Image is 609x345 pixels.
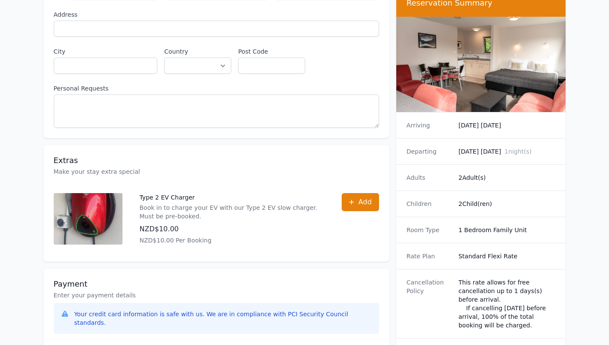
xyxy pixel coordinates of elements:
[407,252,452,260] dt: Rate Plan
[407,173,452,182] dt: Adults
[140,224,324,234] p: NZD$10.00
[459,252,556,260] dd: Standard Flexi Rate
[407,121,452,130] dt: Arriving
[396,17,566,112] img: 1 Bedroom Family Unit
[407,278,452,330] dt: Cancellation Policy
[140,193,324,202] p: Type 2 EV Charger
[54,167,379,176] p: Make your stay extra special
[54,279,379,289] h3: Payment
[54,291,379,300] p: Enter your payment details
[54,155,379,166] h3: Extras
[505,148,532,155] span: 1 night(s)
[459,147,556,156] dd: [DATE] [DATE]
[342,193,379,211] button: Add
[54,193,122,245] img: Type 2 EV Charger
[407,147,452,156] dt: Departing
[459,121,556,130] dd: [DATE] [DATE]
[54,10,379,19] label: Address
[459,173,556,182] dd: 2 Adult(s)
[407,226,452,234] dt: Room Type
[74,310,372,327] div: Your credit card information is safe with us. We are in compliance with PCI Security Council stan...
[459,226,556,234] dd: 1 Bedroom Family Unit
[358,197,372,207] span: Add
[459,200,556,208] dd: 2 Child(ren)
[54,47,158,56] label: City
[459,278,556,330] div: This rate allows for free cancellation up to 1 days(s) before arrival. If cancelling [DATE] befor...
[164,47,231,56] label: Country
[238,47,305,56] label: Post Code
[140,203,324,221] p: Book in to charge your EV with our Type 2 EV slow charger. Must be pre-booked.
[140,236,324,245] p: NZD$10.00 Per Booking
[54,84,379,93] label: Personal Requests
[407,200,452,208] dt: Children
